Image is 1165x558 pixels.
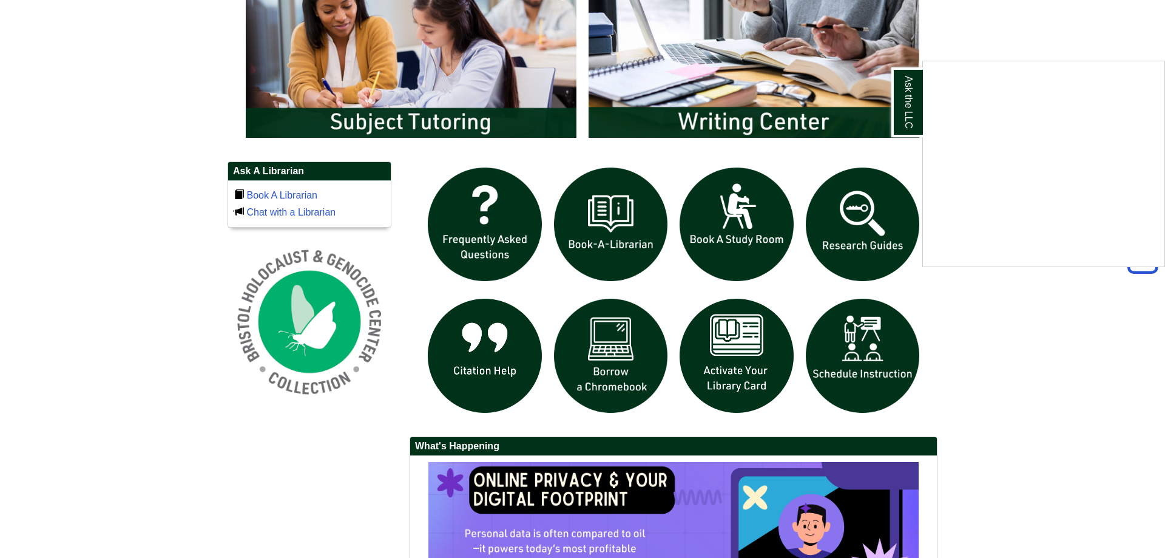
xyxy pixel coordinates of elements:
[548,293,674,419] img: Borrow a chromebook icon links to the borrow a chromebook web page
[228,240,391,404] img: Holocaust and Genocide Collection
[246,207,336,217] a: Chat with a Librarian
[228,162,391,181] h2: Ask A Librarian
[674,162,800,288] img: book a study room icon links to book a study room web page
[800,293,926,419] img: For faculty. Schedule Library Instruction icon links to form.
[422,162,925,424] div: slideshow
[923,61,1164,267] iframe: Chat Widget
[422,162,548,288] img: frequently asked questions
[548,162,674,288] img: Book a Librarian icon links to book a librarian web page
[422,293,548,419] img: citation help icon links to citation help guide page
[410,437,937,456] h2: What's Happening
[246,190,317,200] a: Book A Librarian
[800,162,926,288] img: Research Guides icon links to research guides web page
[891,67,923,137] a: Ask the LLC
[674,293,800,419] img: activate Library Card icon links to form to activate student ID into library card
[922,61,1165,267] div: Ask the LLC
